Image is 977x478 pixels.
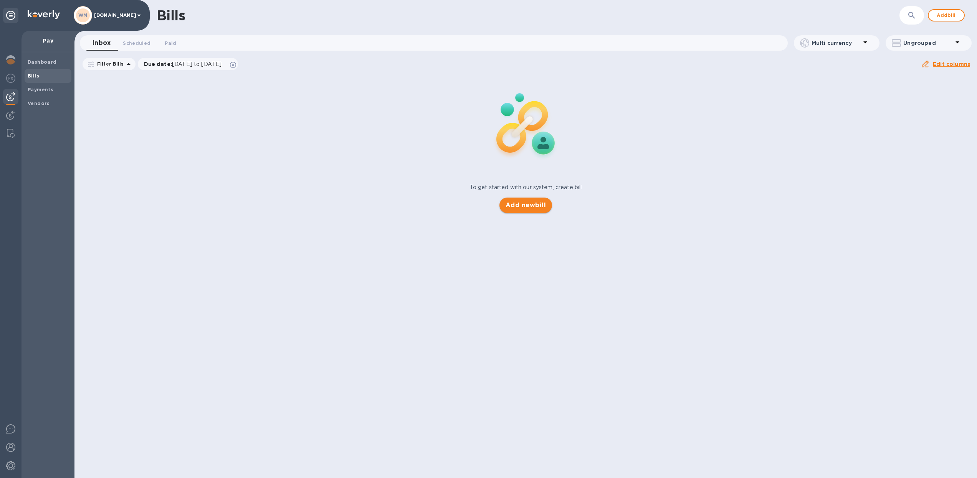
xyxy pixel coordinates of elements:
[28,87,53,92] b: Payments
[138,58,238,70] div: Due date:[DATE] to [DATE]
[28,73,39,79] b: Bills
[6,74,15,83] img: Foreign exchange
[165,39,176,47] span: Paid
[94,13,132,18] p: [DOMAIN_NAME]
[28,37,68,45] p: Pay
[3,8,18,23] div: Unpin categories
[499,198,552,213] button: Add newbill
[28,59,57,65] b: Dashboard
[93,38,111,48] span: Inbox
[157,7,185,23] h1: Bills
[123,39,150,47] span: Scheduled
[470,183,582,191] p: To get started with our system, create bill
[94,61,124,67] p: Filter Bills
[812,39,861,47] p: Multi currency
[78,12,88,18] b: WM
[506,201,546,210] span: Add new bill
[903,39,953,47] p: Ungrouped
[933,61,970,67] u: Edit columns
[28,10,60,19] img: Logo
[28,101,50,106] b: Vendors
[172,61,222,67] span: [DATE] to [DATE]
[144,60,226,68] p: Due date :
[935,11,958,20] span: Add bill
[928,9,965,21] button: Addbill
